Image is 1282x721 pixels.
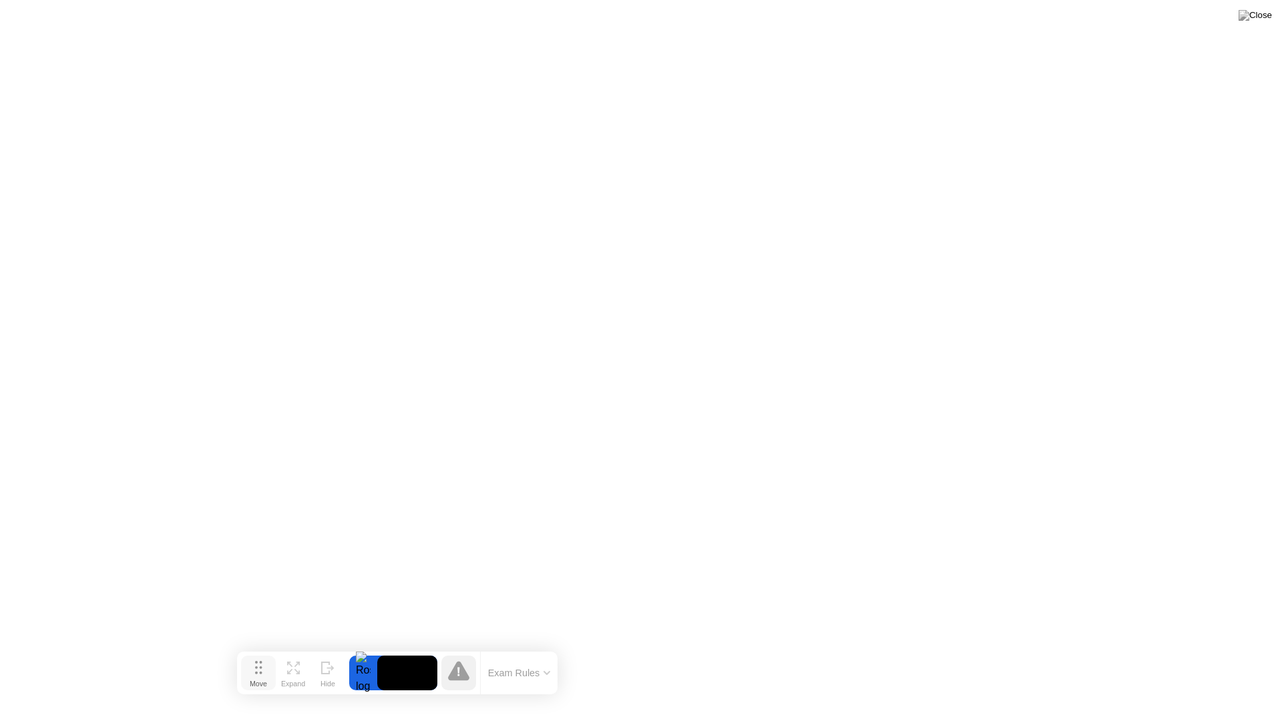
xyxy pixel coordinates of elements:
[250,680,267,688] div: Move
[276,656,310,690] button: Expand
[320,680,335,688] div: Hide
[241,656,276,690] button: Move
[484,667,555,679] button: Exam Rules
[310,656,345,690] button: Hide
[281,680,305,688] div: Expand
